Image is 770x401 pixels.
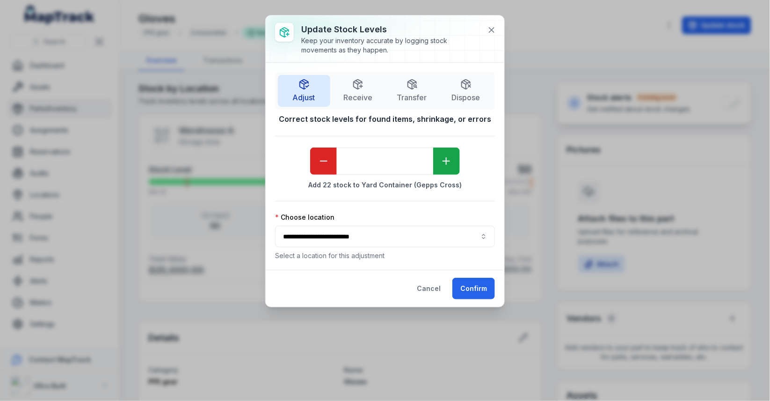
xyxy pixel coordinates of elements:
strong: Add 22 stock to Yard Container (Gepps Cross) [275,180,495,190]
button: Adjust [278,75,330,107]
button: Receive [332,75,385,107]
strong: Correct stock levels for found items, shrinkage, or errors [275,113,495,125]
p: Select a location for this adjustment [275,251,495,260]
button: Cancel [409,278,449,299]
span: Adjust [293,92,315,103]
span: Transfer [397,92,427,103]
span: Dispose [452,92,480,103]
button: Transfer [386,75,438,107]
label: Choose location [275,213,334,222]
h3: Update stock levels [301,23,480,36]
span: Receive [343,92,372,103]
div: Keep your inventory accurate by logging stock movements as they happen. [301,36,480,55]
button: Dispose [440,75,493,107]
button: Confirm [452,278,495,299]
input: undefined-form-item-label [337,148,433,175]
